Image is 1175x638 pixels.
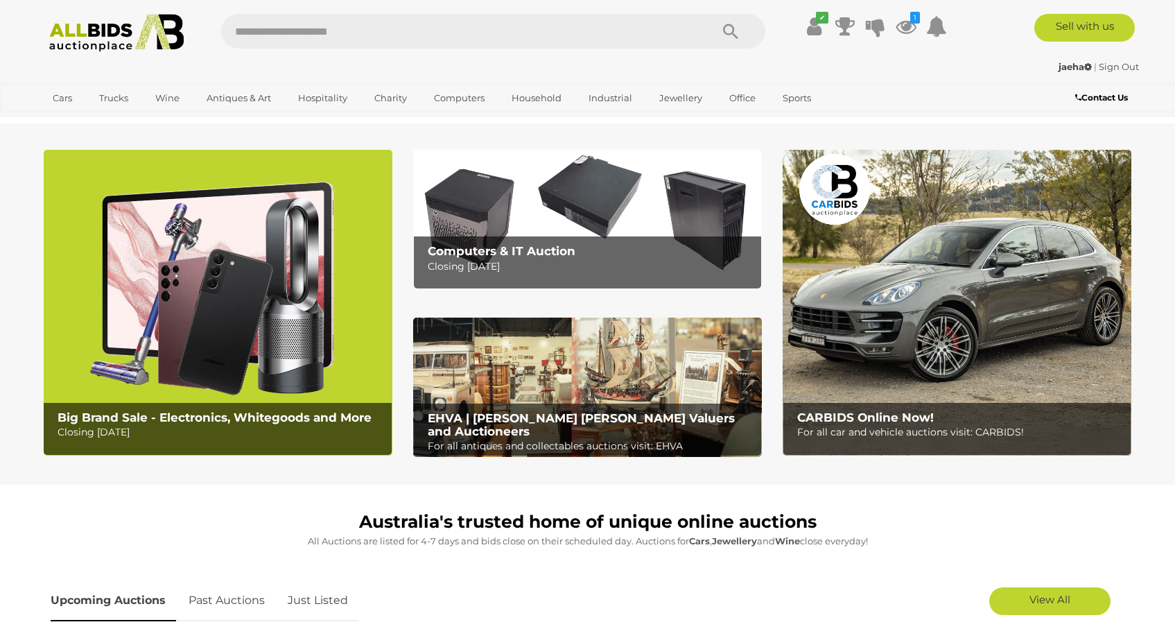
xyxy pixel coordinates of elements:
[42,14,192,52] img: Allbids.com.au
[428,438,754,455] p: For all antiques and collectables auctions visit: EHVA
[277,580,358,621] a: Just Listed
[58,424,384,441] p: Closing [DATE]
[178,580,275,621] a: Past Auctions
[783,150,1131,456] a: CARBIDS Online Now! CARBIDS Online Now! For all car and vehicle auctions visit: CARBIDS!
[198,87,280,110] a: Antiques & Art
[689,535,710,546] strong: Cars
[650,87,711,110] a: Jewellery
[580,87,641,110] a: Industrial
[44,150,392,456] img: Big Brand Sale - Electronics, Whitegoods and More
[720,87,765,110] a: Office
[1099,61,1139,72] a: Sign Out
[1059,61,1092,72] strong: jaeha
[774,87,820,110] a: Sports
[428,244,575,258] b: Computers & IT Auction
[428,258,754,275] p: Closing [DATE]
[425,87,494,110] a: Computers
[804,14,825,39] a: ✔
[90,87,137,110] a: Trucks
[896,14,916,39] a: 1
[1034,14,1135,42] a: Sell with us
[413,150,762,289] a: Computers & IT Auction Computers & IT Auction Closing [DATE]
[44,110,160,132] a: [GEOGRAPHIC_DATA]
[797,424,1124,441] p: For all car and vehicle auctions visit: CARBIDS!
[989,587,1111,615] a: View All
[51,512,1125,532] h1: Australia's trusted home of unique online auctions
[58,411,372,424] b: Big Brand Sale - Electronics, Whitegoods and More
[51,533,1125,549] p: All Auctions are listed for 4-7 days and bids close on their scheduled day. Auctions for , and cl...
[1075,90,1131,105] a: Contact Us
[696,14,765,49] button: Search
[783,150,1131,456] img: CARBIDS Online Now!
[44,87,81,110] a: Cars
[428,411,735,438] b: EHVA | [PERSON_NAME] [PERSON_NAME] Valuers and Auctioneers
[910,12,920,24] i: 1
[1059,61,1094,72] a: jaeha
[503,87,571,110] a: Household
[44,150,392,456] a: Big Brand Sale - Electronics, Whitegoods and More Big Brand Sale - Electronics, Whitegoods and Mo...
[51,580,176,621] a: Upcoming Auctions
[775,535,800,546] strong: Wine
[413,318,762,458] img: EHVA | Evans Hastings Valuers and Auctioneers
[413,150,762,289] img: Computers & IT Auction
[712,535,757,546] strong: Jewellery
[289,87,356,110] a: Hospitality
[816,12,828,24] i: ✔
[1094,61,1097,72] span: |
[1075,92,1128,103] b: Contact Us
[1029,593,1070,606] span: View All
[146,87,189,110] a: Wine
[365,87,416,110] a: Charity
[797,411,934,424] b: CARBIDS Online Now!
[413,318,762,458] a: EHVA | Evans Hastings Valuers and Auctioneers EHVA | [PERSON_NAME] [PERSON_NAME] Valuers and Auct...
